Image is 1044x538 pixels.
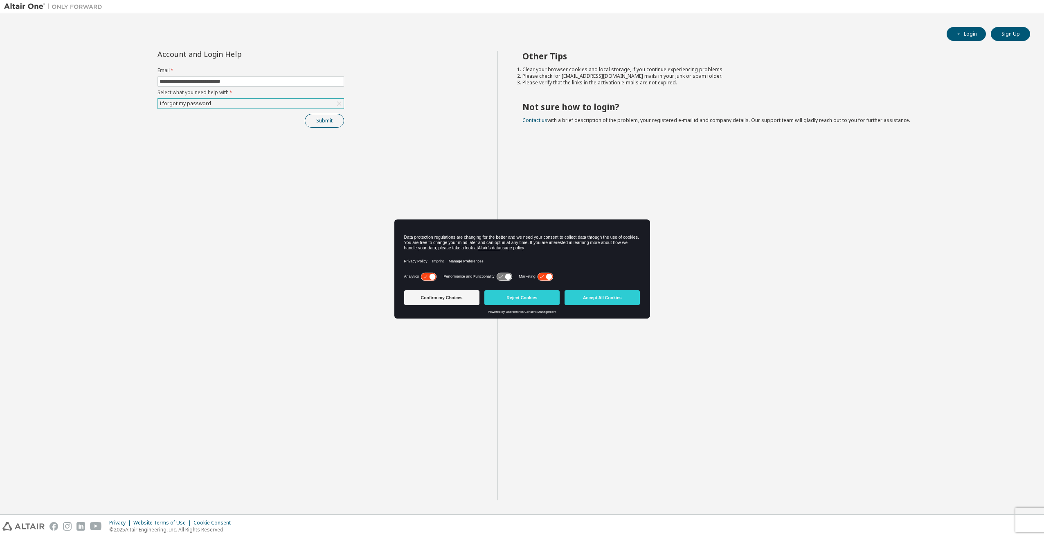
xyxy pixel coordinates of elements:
[157,67,344,74] label: Email
[522,51,1016,61] h2: Other Tips
[63,522,72,531] img: instagram.svg
[522,79,1016,86] li: Please verify that the links in the activation e-mails are not expired.
[157,89,344,96] label: Select what you need help with
[158,99,344,109] div: I forgot my password
[157,51,307,57] div: Account and Login Help
[522,73,1016,79] li: Please check for [EMAIL_ADDRESS][DOMAIN_NAME] mails in your junk or spam folder.
[158,99,212,108] div: I forgot my password
[522,117,910,124] span: with a brief description of the problem, your registered e-mail id and company details. Our suppo...
[109,526,236,533] p: © 2025 Altair Engineering, Inc. All Rights Reserved.
[305,114,344,128] button: Submit
[4,2,106,11] img: Altair One
[522,66,1016,73] li: Clear your browser cookies and local storage, if you continue experiencing problems.
[76,522,85,531] img: linkedin.svg
[109,520,133,526] div: Privacy
[133,520,193,526] div: Website Terms of Use
[991,27,1030,41] button: Sign Up
[522,117,547,124] a: Contact us
[947,27,986,41] button: Login
[2,522,45,531] img: altair_logo.svg
[522,102,1016,112] h2: Not sure how to login?
[193,520,236,526] div: Cookie Consent
[90,522,102,531] img: youtube.svg
[49,522,58,531] img: facebook.svg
